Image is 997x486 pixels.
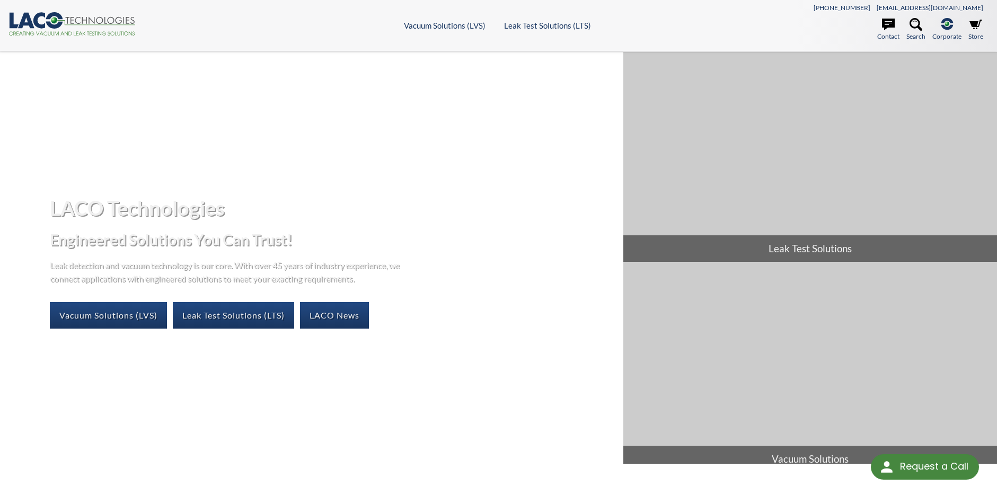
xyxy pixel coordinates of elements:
[50,195,615,221] h1: LACO Technologies
[623,446,997,472] span: Vacuum Solutions
[871,454,979,480] div: Request a Call
[968,18,983,41] a: Store
[906,18,925,41] a: Search
[623,235,997,262] span: Leak Test Solutions
[877,18,899,41] a: Contact
[623,262,997,472] a: Vacuum Solutions
[50,302,167,329] a: Vacuum Solutions (LVS)
[50,258,405,285] p: Leak detection and vacuum technology is our core. With over 45 years of industry experience, we c...
[504,21,591,30] a: Leak Test Solutions (LTS)
[878,458,895,475] img: round button
[404,21,486,30] a: Vacuum Solutions (LVS)
[623,52,997,262] a: Leak Test Solutions
[300,302,369,329] a: LACO News
[900,454,968,479] div: Request a Call
[814,4,870,12] a: [PHONE_NUMBER]
[932,31,961,41] span: Corporate
[50,230,615,250] h2: Engineered Solutions You Can Trust!
[173,302,294,329] a: Leak Test Solutions (LTS)
[877,4,983,12] a: [EMAIL_ADDRESS][DOMAIN_NAME]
